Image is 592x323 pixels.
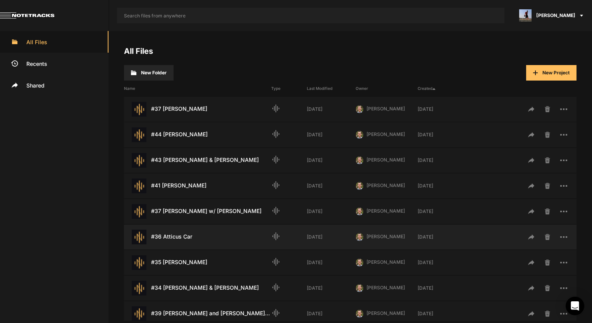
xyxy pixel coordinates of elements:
[519,9,532,22] img: ACg8ocJ5zrP0c3SJl5dKscm-Goe6koz8A9fWD7dpguHuX8DX5VIxymM=s96-c
[367,182,405,188] span: [PERSON_NAME]
[271,308,281,318] mat-icon: Audio
[132,179,146,193] img: star-track.png
[132,153,146,168] img: star-track.png
[356,208,363,215] img: 424769395311cb87e8bb3f69157a6d24
[124,86,271,91] div: Name
[271,129,281,139] mat-icon: Audio
[542,70,570,76] span: New Project
[356,310,363,318] img: 424769395311cb87e8bb3f69157a6d24
[356,156,363,164] img: 424769395311cb87e8bb3f69157a6d24
[367,234,405,239] span: [PERSON_NAME]
[356,259,363,266] img: 424769395311cb87e8bb3f69157a6d24
[271,283,281,292] mat-icon: Audio
[307,208,356,215] div: [DATE]
[271,155,281,164] mat-icon: Audio
[271,232,281,241] mat-icon: Audio
[307,86,356,91] div: Last Modified
[367,157,405,163] span: [PERSON_NAME]
[124,281,271,296] div: #34 [PERSON_NAME] & [PERSON_NAME]
[356,284,363,292] img: 424769395311cb87e8bb3f69157a6d24
[367,106,405,112] span: [PERSON_NAME]
[307,310,356,317] div: [DATE]
[271,257,281,266] mat-icon: Audio
[356,233,363,241] img: 424769395311cb87e8bb3f69157a6d24
[356,105,363,113] img: 424769395311cb87e8bb3f69157a6d24
[367,208,405,214] span: [PERSON_NAME]
[124,102,271,117] div: #37 [PERSON_NAME]
[418,106,466,113] div: [DATE]
[271,104,281,113] mat-icon: Audio
[132,204,146,219] img: star-track.png
[132,281,146,296] img: star-track.png
[356,182,363,190] img: 424769395311cb87e8bb3f69157a6d24
[124,306,271,321] div: #39 [PERSON_NAME] and [PERSON_NAME] PT. 2
[124,46,153,56] a: All Files
[271,180,281,190] mat-icon: Audio
[124,65,174,81] button: New Folder
[367,285,405,290] span: [PERSON_NAME]
[536,12,575,19] span: [PERSON_NAME]
[132,230,146,244] img: star-track.png
[418,86,466,91] div: Created
[124,179,271,193] div: #41 [PERSON_NAME]
[307,182,356,189] div: [DATE]
[566,297,584,315] div: Open Intercom Messenger
[418,310,466,317] div: [DATE]
[132,127,146,142] img: star-track.png
[526,65,577,81] button: New Project
[307,131,356,138] div: [DATE]
[124,204,271,219] div: #37 [PERSON_NAME] w/ [PERSON_NAME]
[367,259,405,265] span: [PERSON_NAME]
[356,131,363,139] img: 424769395311cb87e8bb3f69157a6d24
[418,208,466,215] div: [DATE]
[124,230,271,244] div: #36 Atticus Car
[307,157,356,164] div: [DATE]
[124,255,271,270] div: #35 [PERSON_NAME]
[307,234,356,241] div: [DATE]
[367,131,405,137] span: [PERSON_NAME]
[132,102,146,117] img: star-track.png
[356,86,418,91] div: Owner
[124,153,271,168] div: #43 [PERSON_NAME] & [PERSON_NAME]
[418,234,466,241] div: [DATE]
[307,259,356,266] div: [DATE]
[132,255,146,270] img: star-track.png
[271,206,281,215] mat-icon: Audio
[418,157,466,164] div: [DATE]
[367,310,405,316] span: [PERSON_NAME]
[418,131,466,138] div: [DATE]
[418,182,466,189] div: [DATE]
[124,127,271,142] div: #44 [PERSON_NAME]
[132,306,146,321] img: star-track.png
[307,106,356,113] div: [DATE]
[418,285,466,292] div: [DATE]
[307,285,356,292] div: [DATE]
[418,259,466,266] div: [DATE]
[117,8,504,23] input: Search files from anywhere
[271,86,307,91] div: Type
